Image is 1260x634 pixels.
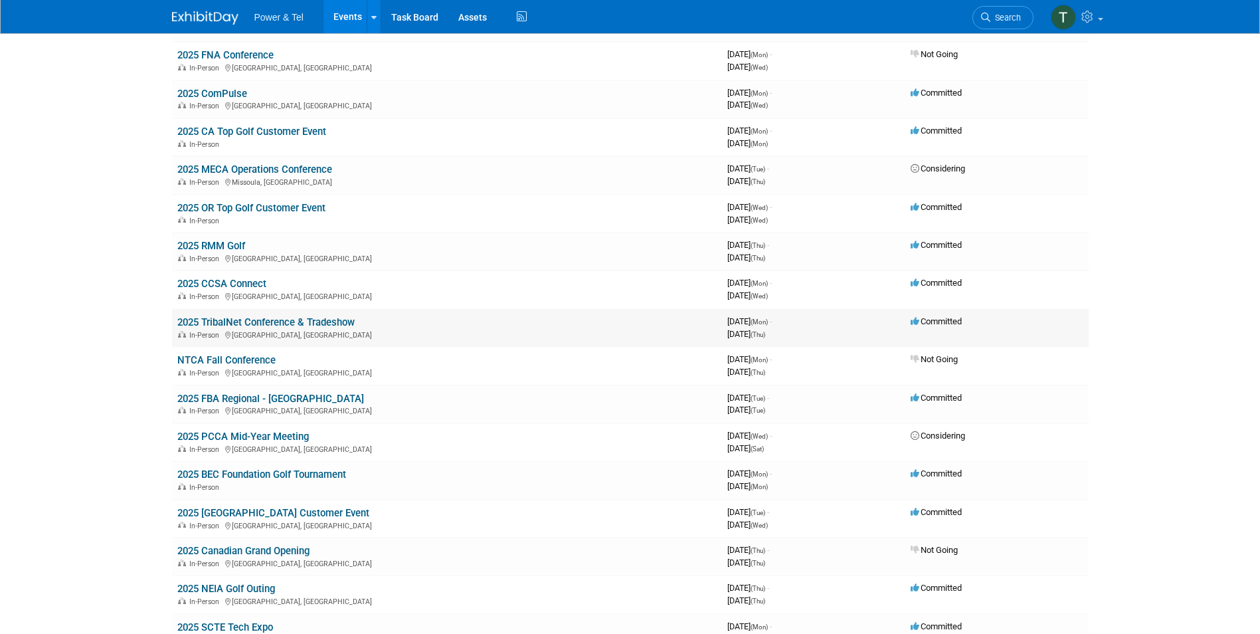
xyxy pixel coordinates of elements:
img: In-Person Event [178,217,186,223]
span: (Thu) [751,547,765,554]
span: (Wed) [751,204,768,211]
span: Committed [911,126,962,136]
span: - [770,354,772,364]
span: In-Person [189,178,223,187]
img: Tiffany Tilghman [1051,5,1076,30]
span: (Tue) [751,165,765,173]
span: Committed [911,393,962,403]
span: Considering [911,163,965,173]
img: In-Person Event [178,597,186,604]
span: (Thu) [751,560,765,567]
a: 2025 PCCA Mid-Year Meeting [177,431,309,443]
span: [DATE] [727,595,765,605]
span: In-Person [189,597,223,606]
span: - [767,507,769,517]
span: [DATE] [727,621,772,631]
span: (Mon) [751,90,768,97]
span: [DATE] [727,558,765,568]
img: In-Person Event [178,178,186,185]
span: - [767,163,769,173]
span: Not Going [911,545,958,555]
span: Committed [911,316,962,326]
span: Committed [911,507,962,517]
span: [DATE] [727,405,765,415]
div: [GEOGRAPHIC_DATA], [GEOGRAPHIC_DATA] [177,367,717,377]
span: (Wed) [751,102,768,109]
span: In-Person [189,64,223,72]
span: - [770,469,772,478]
span: (Mon) [751,356,768,364]
span: Committed [911,621,962,631]
a: 2025 RMM Golf [177,240,245,252]
span: Committed [911,469,962,478]
div: [GEOGRAPHIC_DATA], [GEOGRAPHIC_DATA] [177,405,717,415]
span: [DATE] [727,443,764,453]
span: [DATE] [727,202,772,212]
span: (Mon) [751,318,768,326]
span: - [770,621,772,631]
span: [DATE] [727,138,768,148]
span: Committed [911,88,962,98]
span: (Thu) [751,331,765,338]
div: [GEOGRAPHIC_DATA], [GEOGRAPHIC_DATA] [177,62,717,72]
span: (Wed) [751,217,768,224]
span: In-Person [189,560,223,568]
span: [DATE] [727,583,769,593]
a: Search [972,6,1034,29]
img: In-Person Event [178,292,186,299]
span: (Thu) [751,369,765,376]
span: - [767,393,769,403]
span: Committed [911,278,962,288]
span: (Wed) [751,64,768,71]
span: In-Person [189,102,223,110]
div: [GEOGRAPHIC_DATA], [GEOGRAPHIC_DATA] [177,290,717,301]
span: (Sat) [751,445,764,453]
span: - [767,583,769,593]
span: (Tue) [751,407,765,414]
span: [DATE] [727,88,772,98]
span: (Wed) [751,292,768,300]
a: 2025 OR Top Golf Customer Event [177,202,325,214]
span: Committed [911,202,962,212]
img: In-Person Event [178,560,186,566]
span: - [770,278,772,288]
span: (Wed) [751,522,768,529]
span: (Wed) [751,433,768,440]
span: - [767,545,769,555]
img: In-Person Event [178,445,186,452]
span: (Thu) [751,585,765,592]
img: In-Person Event [178,140,186,147]
a: NTCA Fall Conference [177,354,276,366]
span: [DATE] [727,367,765,377]
span: In-Person [189,445,223,454]
span: [DATE] [727,290,768,300]
span: - [770,202,772,212]
div: [GEOGRAPHIC_DATA], [GEOGRAPHIC_DATA] [177,595,717,606]
span: [DATE] [727,100,768,110]
span: In-Person [189,483,223,492]
span: [DATE] [727,431,772,441]
img: In-Person Event [178,64,186,70]
span: (Mon) [751,483,768,490]
a: 2025 TribalNet Conference & Tradeshow [177,316,355,328]
span: (Mon) [751,51,768,58]
a: 2025 Canadian Grand Opening [177,545,310,557]
span: [DATE] [727,329,765,339]
span: In-Person [189,26,223,35]
span: (Tue) [751,509,765,516]
span: Search [990,13,1021,23]
span: In-Person [189,522,223,530]
span: In-Person [189,140,223,149]
span: (Thu) [751,255,765,262]
a: 2025 SCTE Tech Expo [177,621,273,633]
img: In-Person Event [178,255,186,261]
img: In-Person Event [178,522,186,528]
span: Committed [911,240,962,250]
span: In-Person [189,292,223,301]
span: [DATE] [727,240,769,250]
span: [DATE] [727,253,765,263]
span: [DATE] [727,215,768,225]
span: (Thu) [751,178,765,185]
span: (Mon) [751,280,768,287]
span: [DATE] [727,49,772,59]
